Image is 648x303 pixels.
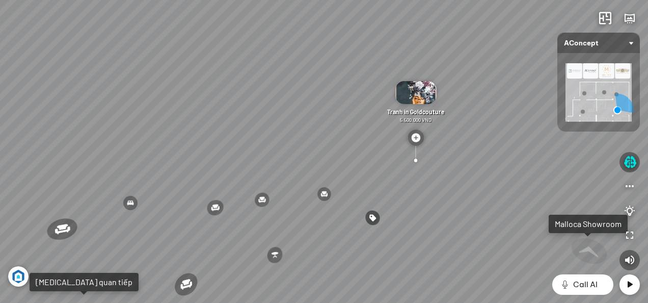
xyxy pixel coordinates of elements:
[555,219,622,229] div: Malloca Showroom
[395,81,436,104] img: Tranh_in_Goldco_FUA2MP63LJDD.gif
[400,117,431,123] span: 5.500.000 VND
[387,108,445,115] span: Tranh in Goldcouture
[408,130,424,146] img: type_dot_plus_VCWWKGFED66.svg
[573,279,598,291] span: Call AI
[564,33,633,53] span: AConcept
[8,266,29,287] img: Artboard_6_4x_1_F4RHW9YJWHU.jpg
[565,63,632,121] img: AConcept_CTMHTJT2R6E4.png
[36,277,132,287] div: [MEDICAL_DATA] quan tiếp
[552,274,613,295] button: Call AI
